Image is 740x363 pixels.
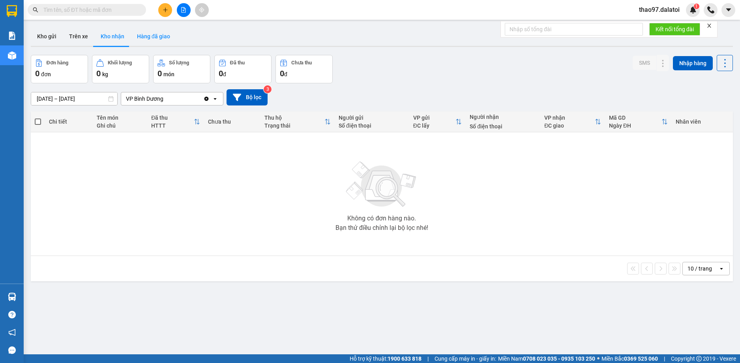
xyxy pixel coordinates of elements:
div: Chưa thu [291,60,312,66]
th: Toggle SortBy [540,111,605,132]
span: ⚪️ [597,357,599,360]
button: Khối lượng0kg [92,55,149,83]
span: 0 [35,69,39,78]
th: Toggle SortBy [147,111,204,132]
button: plus [158,3,172,17]
div: Đơn hàng [47,60,68,66]
strong: 0369 525 060 [624,355,658,362]
span: | [427,354,429,363]
span: đơn [41,71,51,77]
img: logo-vxr [7,5,17,17]
img: svg+xml;base64,PHN2ZyBjbGFzcz0ibGlzdC1wbHVnX19zdmciIHhtbG5zPSJodHRwOi8vd3d3LnczLm9yZy8yMDAwL3N2Zy... [342,157,421,212]
span: kg [102,71,108,77]
span: Hỗ trợ kỹ thuật: [350,354,422,363]
div: Tên món [97,115,143,121]
span: Kết nối tổng đài [656,25,694,34]
button: Kết nối tổng đài [649,23,700,36]
input: Select a date range. [31,92,117,105]
img: icon-new-feature [689,6,697,13]
button: Số lượng0món [153,55,210,83]
button: file-add [177,3,191,17]
button: Trên xe [63,27,94,46]
div: Số điện thoại [339,122,405,129]
div: Đã thu [230,60,245,66]
div: Trạng thái [264,122,324,129]
span: món [163,71,174,77]
div: Khối lượng [108,60,132,66]
div: HTTT [151,122,194,129]
span: Miền Nam [498,354,595,363]
div: Ngày ĐH [609,122,661,129]
span: caret-down [725,6,732,13]
div: VP nhận [544,115,595,121]
span: notification [8,329,16,336]
th: Toggle SortBy [605,111,672,132]
div: Người nhận [470,114,536,120]
svg: open [212,96,218,102]
div: ĐC giao [544,122,595,129]
span: 0 [157,69,162,78]
span: 0 [96,69,101,78]
input: Tìm tên, số ĐT hoặc mã đơn [43,6,137,14]
button: Bộ lọc [227,89,268,105]
span: đ [284,71,287,77]
img: warehouse-icon [8,293,16,301]
button: aim [195,3,209,17]
button: Kho nhận [94,27,131,46]
button: Chưa thu0đ [275,55,333,83]
input: Nhập số tổng đài [505,23,643,36]
span: aim [199,7,204,13]
div: Bạn thử điều chỉnh lại bộ lọc nhé! [335,225,428,231]
span: thao97.dalatoi [633,5,686,15]
input: Selected VP Bình Dương. [164,95,165,103]
span: copyright [696,356,702,361]
div: Số lượng [169,60,189,66]
span: Miền Bắc [601,354,658,363]
div: Thu hộ [264,115,324,121]
div: Chưa thu [208,118,257,125]
button: SMS [633,56,656,70]
div: Nhân viên [676,118,729,125]
span: Cung cấp máy in - giấy in: [435,354,496,363]
span: 0 [280,69,284,78]
div: Chi tiết [49,118,89,125]
span: file-add [181,7,186,13]
svg: Clear value [203,96,210,102]
button: Nhập hàng [673,56,713,70]
strong: 0708 023 035 - 0935 103 250 [523,355,595,362]
button: Đã thu0đ [214,55,272,83]
div: 10 / trang [688,265,712,273]
span: question-circle [8,311,16,318]
div: Ghi chú [97,122,143,129]
span: 1 [695,4,698,9]
img: phone-icon [707,6,714,13]
div: Mã GD [609,115,661,121]
span: plus [163,7,168,13]
button: Kho gửi [31,27,63,46]
span: đ [223,71,226,77]
div: Người gửi [339,115,405,121]
button: caret-down [721,3,735,17]
div: Số điện thoại [470,123,536,130]
th: Toggle SortBy [409,111,466,132]
span: 0 [219,69,223,78]
sup: 1 [694,4,699,9]
img: warehouse-icon [8,51,16,60]
th: Toggle SortBy [260,111,335,132]
div: ĐC lấy [413,122,455,129]
span: search [33,7,38,13]
div: VP Bình Dương [126,95,163,103]
span: close [706,23,712,28]
button: Hàng đã giao [131,27,176,46]
strong: 1900 633 818 [388,355,422,362]
span: | [664,354,665,363]
img: solution-icon [8,32,16,40]
div: Đã thu [151,115,194,121]
span: message [8,346,16,354]
div: Không có đơn hàng nào. [347,215,416,222]
button: Đơn hàng0đơn [31,55,88,83]
div: VP gửi [413,115,455,121]
svg: open [718,265,725,272]
sup: 3 [264,85,272,93]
